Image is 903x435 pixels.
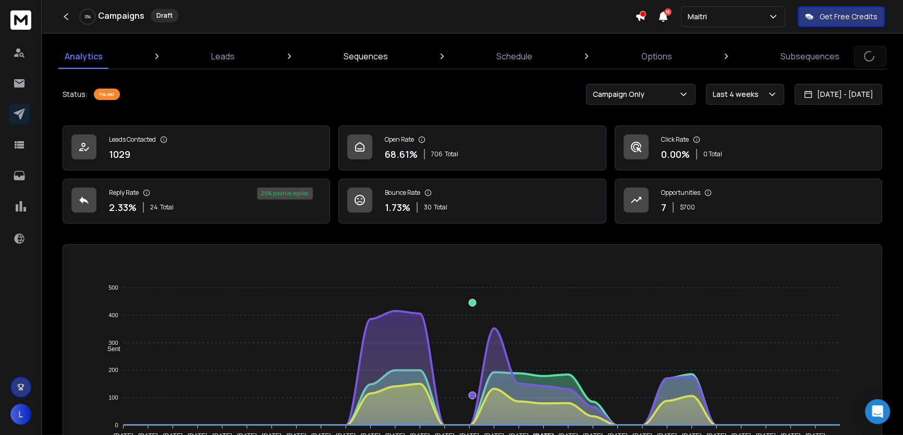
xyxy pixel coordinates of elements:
p: Bounce Rate [385,189,420,197]
p: Leads [211,50,235,63]
span: 24 [150,203,158,212]
button: [DATE] - [DATE] [795,84,882,105]
p: Campaign Only [593,89,649,100]
button: Get Free Credits [798,6,885,27]
a: Options [635,44,678,69]
p: Options [641,50,672,63]
p: Sequences [344,50,388,63]
span: Total [434,203,447,212]
p: Last 4 weeks [713,89,763,100]
span: 30 [424,203,432,212]
a: Leads [205,44,241,69]
p: 68.61 % [385,147,418,161]
span: Sent [100,345,120,353]
div: Paused [94,89,120,100]
a: Reply Rate2.33%24Total29% positive replies [63,179,330,223]
a: Bounce Rate1.73%30Total [338,179,606,223]
tspan: 300 [108,340,118,346]
h1: Campaigns [98,9,144,22]
span: Total [160,203,174,212]
a: Sequences [337,44,394,69]
p: Click Rate [661,135,689,144]
a: Schedule [490,44,539,69]
span: 19 [664,8,672,16]
p: Status: [63,89,88,100]
p: Maitri [688,11,711,22]
div: Draft [151,9,178,22]
a: Opportunities7$700 [615,179,882,223]
a: Analytics [58,44,109,69]
tspan: 500 [108,284,118,291]
tspan: 400 [108,312,118,318]
p: Opportunities [661,189,700,197]
p: 0 Total [703,150,722,158]
tspan: 100 [108,394,118,401]
button: L [10,404,31,425]
div: Open Intercom Messenger [865,399,890,424]
a: Open Rate68.61%706Total [338,126,606,170]
p: Open Rate [385,135,414,144]
p: 2.33 % [109,200,137,215]
p: 1029 [109,147,130,161]
p: 0 % [85,14,91,20]
p: 1.73 % [385,200,410,215]
p: $ 700 [680,203,695,212]
span: 706 [431,150,443,158]
p: Analytics [65,50,103,63]
p: Get Free Credits [820,11,877,22]
tspan: 200 [108,367,118,373]
a: Click Rate0.00%0 Total [615,126,882,170]
p: Reply Rate [109,189,139,197]
a: Subsequences [774,44,846,69]
p: 7 [661,200,666,215]
p: Subsequences [780,50,839,63]
a: Leads Contacted1029 [63,126,330,170]
p: Leads Contacted [109,135,156,144]
span: Total [445,150,458,158]
div: 29 % positive replies [257,188,313,200]
tspan: 0 [115,422,118,428]
p: 0.00 % [661,147,690,161]
p: Schedule [496,50,532,63]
